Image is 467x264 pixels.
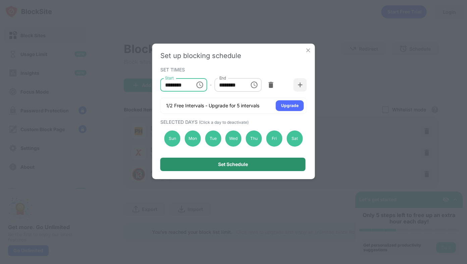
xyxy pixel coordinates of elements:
[165,75,174,81] label: Start
[185,130,201,147] div: Mon
[287,130,303,147] div: Sat
[166,102,259,109] div: 1/2 Free Intervals - Upgrade for 5 intervals
[193,78,206,92] button: Choose time, selected time is 12:00 AM
[160,67,305,72] div: SET TIMES
[205,130,221,147] div: Tue
[266,130,282,147] div: Fri
[218,162,248,167] div: Set Schedule
[305,47,312,54] img: x-button.svg
[164,130,180,147] div: Sun
[199,120,249,125] span: (Click a day to deactivate)
[281,102,299,109] div: Upgrade
[160,119,305,125] div: SELECTED DAYS
[246,130,262,147] div: Thu
[160,52,307,60] div: Set up blocking schedule
[219,75,226,81] label: End
[247,78,261,92] button: Choose time, selected time is 9:00 PM
[210,81,212,89] div: -
[225,130,242,147] div: Wed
